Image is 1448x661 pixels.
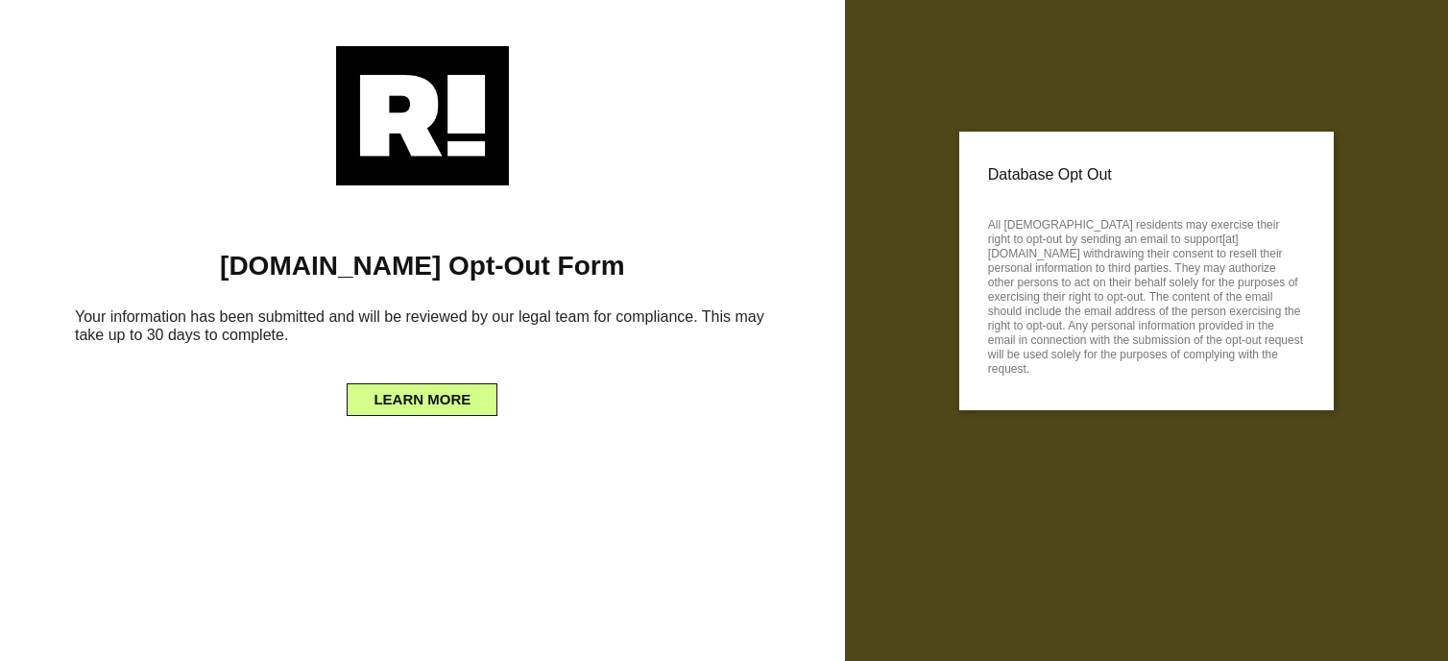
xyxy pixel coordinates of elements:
img: Retention.com [336,46,509,185]
p: All [DEMOGRAPHIC_DATA] residents may exercise their right to opt-out by sending an email to suppo... [988,212,1305,377]
a: LEARN MORE [347,386,497,402]
p: Database Opt Out [988,160,1305,189]
h6: Your information has been submitted and will be reviewed by our legal team for compliance. This m... [29,300,816,359]
h1: [DOMAIN_NAME] Opt-Out Form [29,250,816,282]
button: LEARN MORE [347,383,497,416]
